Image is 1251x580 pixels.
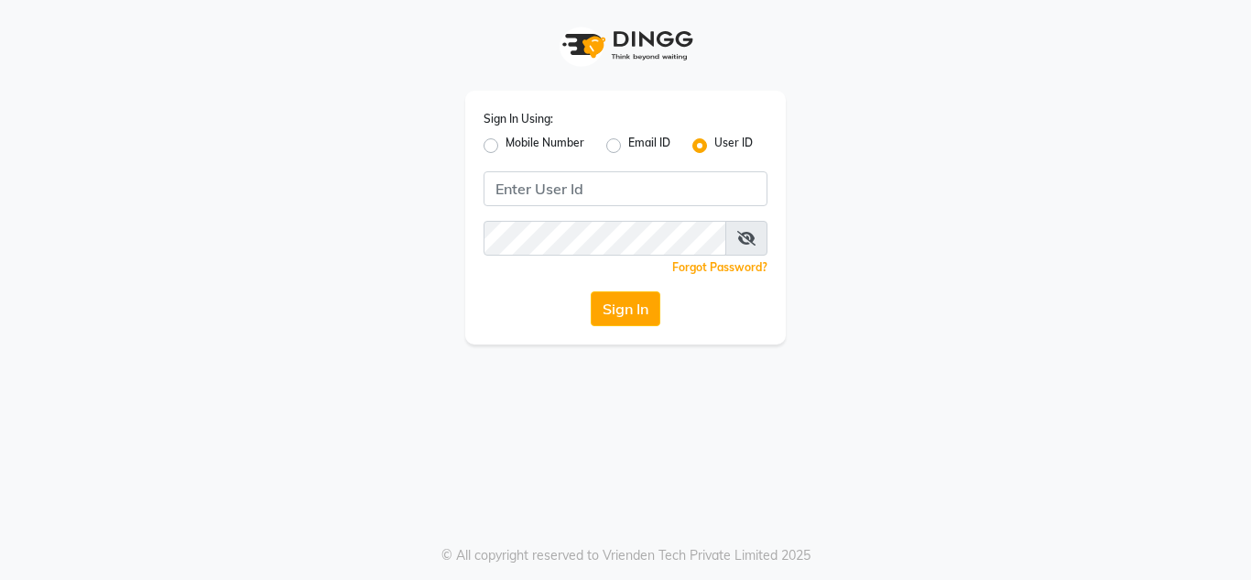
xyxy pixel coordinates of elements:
label: Mobile Number [506,135,584,157]
label: Sign In Using: [484,111,553,127]
img: logo1.svg [552,18,699,72]
button: Sign In [591,291,660,326]
label: User ID [714,135,753,157]
label: Email ID [628,135,670,157]
a: Forgot Password? [672,260,767,274]
input: Username [484,221,726,256]
input: Username [484,171,767,206]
